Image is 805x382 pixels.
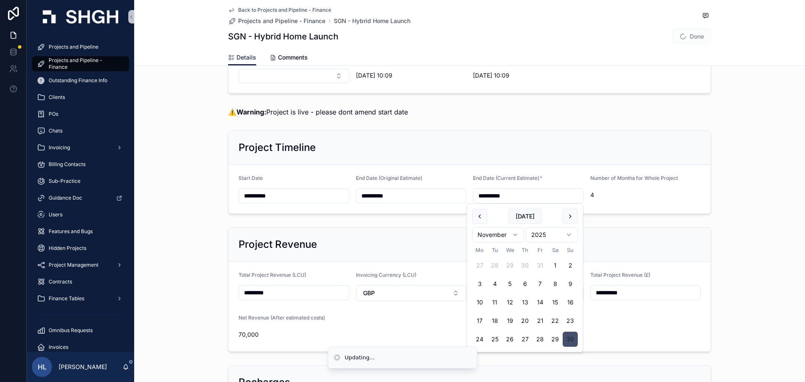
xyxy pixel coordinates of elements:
[32,257,129,273] a: Project Management
[487,332,502,347] button: Tuesday, 25 November 2025
[356,272,416,278] span: Invoicing Currency (LCU)
[238,17,325,25] span: Projects and Pipeline - Finance
[502,276,517,291] button: Wednesday, 5 November 2025
[472,246,578,347] table: November 2025
[49,262,99,268] span: Project Management
[473,71,583,80] span: [DATE] 10:09
[590,272,650,278] span: Total Project Revenue (£)
[509,209,542,224] button: [DATE]
[32,224,129,239] a: Features and Bugs
[517,332,532,347] button: Thursday, 27 November 2025
[590,175,678,181] span: Number of Months for Whole Project
[49,161,86,168] span: Billing Contacts
[32,323,129,338] a: Omnibus Requests
[517,313,532,328] button: Thursday, 20 November 2025
[32,56,129,71] a: Projects and Pipeline - Finance
[228,17,325,25] a: Projects and Pipeline - Finance
[228,31,338,42] h1: SGN - Hybrid Home Launch
[278,53,308,62] span: Comments
[32,291,129,306] a: Finance Tables
[32,39,129,55] a: Projects and Pipeline
[228,50,256,66] a: Details
[32,241,129,256] a: Hidden Projects
[487,276,502,291] button: Tuesday, 4 November 2025
[563,313,578,328] button: Sunday, 23 November 2025
[236,53,256,62] span: Details
[49,57,121,70] span: Projects and Pipeline - Finance
[563,258,578,273] button: Sunday, 2 November 2025
[563,295,578,310] button: Sunday, 16 November 2025
[239,272,306,278] span: Total Project Revenue (LCU)
[363,289,375,297] span: GBP
[49,327,93,334] span: Omnibus Requests
[487,313,502,328] button: Tuesday, 18 November 2025
[43,10,118,23] img: App logo
[532,258,548,273] button: Friday, 31 October 2025
[49,211,62,218] span: Users
[548,313,563,328] button: Saturday, 22 November 2025
[32,123,129,138] a: Chats
[239,69,349,83] button: Select Button
[27,34,134,352] div: scrollable content
[356,175,422,181] span: End Date (Original Estimate)
[502,295,517,310] button: Wednesday, 12 November 2025
[532,295,548,310] button: Friday, 14 November 2025
[32,207,129,222] a: Users
[49,344,68,351] span: Invoices
[532,332,548,347] button: Friday, 28 November 2025
[32,190,129,205] a: Guidance Doc
[49,228,93,235] span: Features and Bugs
[472,332,487,347] button: Monday, 24 November 2025
[239,314,325,321] span: Net Revenue (After estimated costs)
[49,127,62,134] span: Chats
[548,332,563,347] button: Saturday, 29 November 2025
[502,258,517,273] button: Wednesday, 29 October 2025
[532,276,548,291] button: Friday, 7 November 2025
[563,246,578,255] th: Sunday
[502,246,517,255] th: Wednesday
[548,295,563,310] button: Saturday, 15 November 2025
[32,340,129,355] a: Invoices
[270,50,308,67] a: Comments
[487,258,502,273] button: Tuesday, 28 October 2025
[487,246,502,255] th: Tuesday
[517,295,532,310] button: Thursday, 13 November 2025
[517,276,532,291] button: Thursday, 6 November 2025
[239,141,316,154] h2: Project Timeline
[49,44,99,50] span: Projects and Pipeline
[548,276,563,291] button: Saturday, 8 November 2025
[473,175,539,181] span: End Date (Current Estimate)
[472,276,487,291] button: Monday, 3 November 2025
[239,238,317,251] h2: Project Revenue
[563,332,578,347] button: Sunday, 30 November 2025, selected
[472,258,487,273] button: Monday, 27 October 2025
[49,111,58,117] span: POs
[49,195,82,201] span: Guidance Doc
[59,363,107,371] p: [PERSON_NAME]
[32,157,129,172] a: Billing Contacts
[356,285,467,301] button: Select Button
[32,73,129,88] a: Outstanding Finance Info
[517,258,532,273] button: Thursday, 30 October 2025
[49,77,107,84] span: Outstanding Finance Info
[532,246,548,255] th: Friday
[228,108,408,116] span: ⚠️ Project is live - please dont amend start date
[334,17,410,25] a: SGN - Hybrid Home Launch
[38,362,47,372] span: HL
[548,246,563,255] th: Saturday
[548,258,563,273] button: Saturday, 1 November 2025
[49,144,70,151] span: Invoicing
[32,274,129,289] a: Contracts
[472,313,487,328] button: Monday, 17 November 2025
[239,175,263,181] span: Start Date
[32,107,129,122] a: POs
[590,191,701,199] span: 4
[356,71,467,80] span: [DATE] 10:09
[563,276,578,291] button: Sunday, 9 November 2025
[239,330,349,339] span: 70,000
[487,295,502,310] button: Tuesday, 11 November 2025
[502,332,517,347] button: Wednesday, 26 November 2025
[49,245,86,252] span: Hidden Projects
[502,313,517,328] button: Wednesday, 19 November 2025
